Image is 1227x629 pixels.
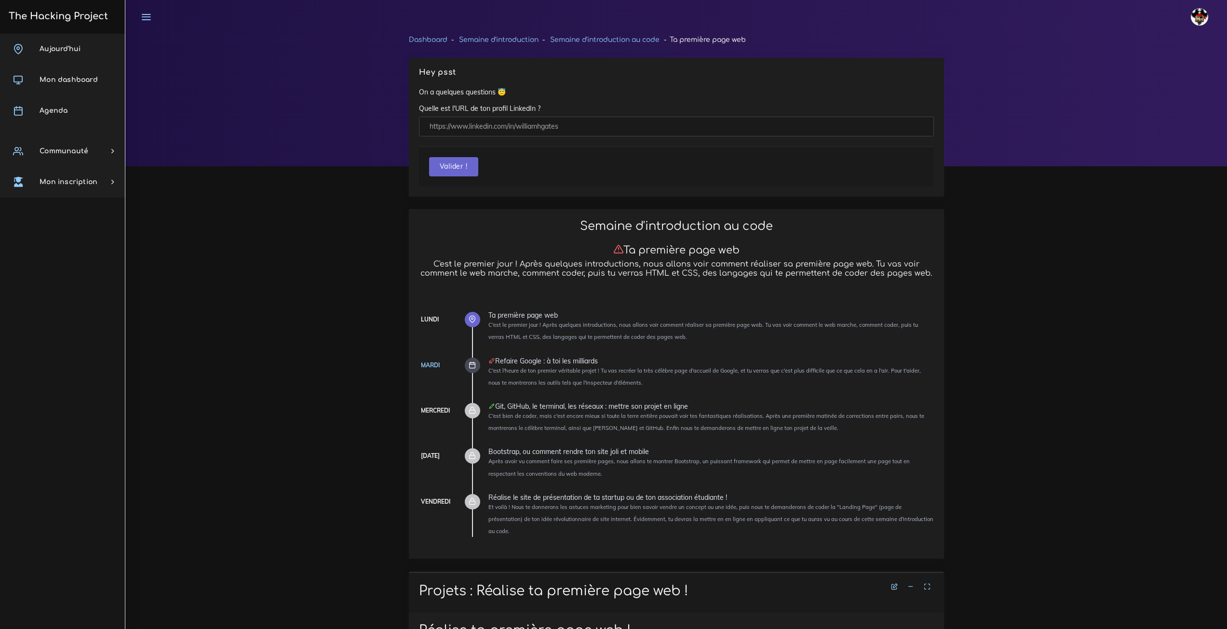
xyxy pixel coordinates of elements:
[488,312,934,319] div: Ta première page web
[419,219,934,233] h2: Semaine d'introduction au code
[488,504,933,535] small: Et voilà ! Nous te donnerons les astuces marketing pour bien savoir vendre un concept ou une idée...
[488,358,934,364] div: Refaire Google : à toi les milliards
[40,147,88,155] span: Communauté
[419,583,934,600] h1: Projets : Réalise ta première page web !
[419,260,934,278] h5: C'est le premier jour ! Après quelques introductions, nous allons voir comment réaliser sa premiè...
[40,76,98,83] span: Mon dashboard
[419,68,934,77] h5: Hey psst
[419,117,934,136] input: https://www.linkedin.com/in/williamhgates
[488,367,921,386] small: C'est l'heure de ton premier véritable projet ! Tu vas recréer la très célèbre page d'accueil de ...
[419,244,934,256] h3: Ta première page web
[40,45,81,53] span: Aujourd'hui
[550,36,660,43] a: Semaine d'introduction au code
[40,178,97,186] span: Mon inscription
[459,36,539,43] a: Semaine d'introduction
[419,104,540,113] label: Quelle est l'URL de ton profil LinkedIn ?
[421,405,450,416] div: Mercredi
[488,494,934,501] div: Réalise le site de présentation de ta startup ou de ton association étudiante !
[429,157,478,177] button: Valider !
[421,496,450,507] div: Vendredi
[488,458,910,477] small: Après avoir vu comment faire ses première pages, nous allons te montrer Bootstrap, un puissant fr...
[488,403,934,410] div: Git, GitHub, le terminal, les réseaux : mettre son projet en ligne
[488,321,918,340] small: C'est le premier jour ! Après quelques introductions, nous allons voir comment réaliser sa premiè...
[6,11,108,22] h3: The Hacking Project
[488,448,934,455] div: Bootstrap, ou comment rendre ton site joli et mobile
[409,36,447,43] a: Dashboard
[40,107,67,114] span: Agenda
[421,361,440,369] a: Mardi
[421,451,440,461] div: [DATE]
[419,87,934,97] p: On a quelques questions 😇
[421,314,439,325] div: Lundi
[660,34,745,46] li: Ta première page web
[488,413,924,431] small: C'est bien de coder, mais c'est encore mieux si toute la terre entière pouvait voir tes fantastiq...
[1191,8,1208,26] img: avatar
